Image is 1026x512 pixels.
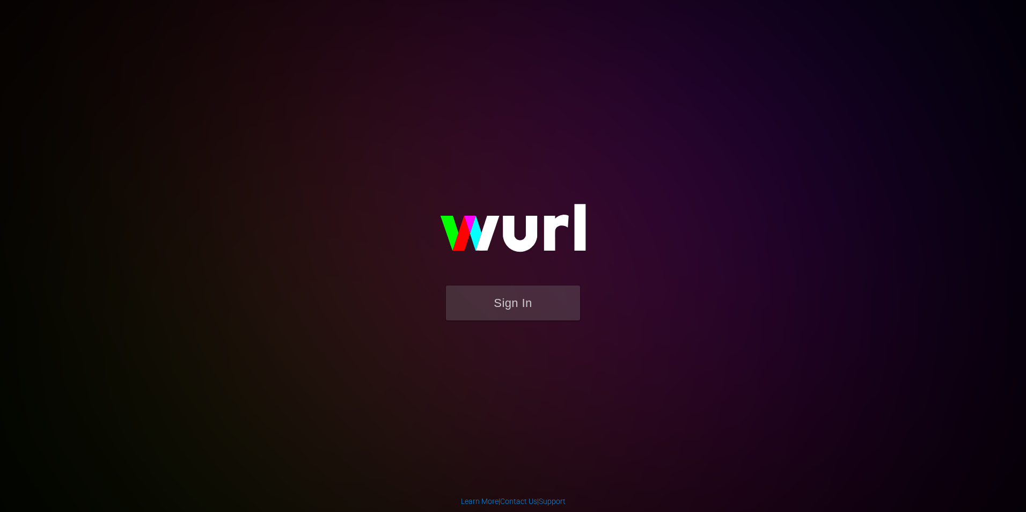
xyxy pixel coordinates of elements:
a: Support [539,497,566,506]
div: | | [461,496,566,507]
button: Sign In [446,286,580,320]
img: wurl-logo-on-black-223613ac3d8ba8fe6dc639794a292ebdb59501304c7dfd60c99c58986ef67473.svg [406,181,620,285]
a: Learn More [461,497,499,506]
a: Contact Us [500,497,537,506]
